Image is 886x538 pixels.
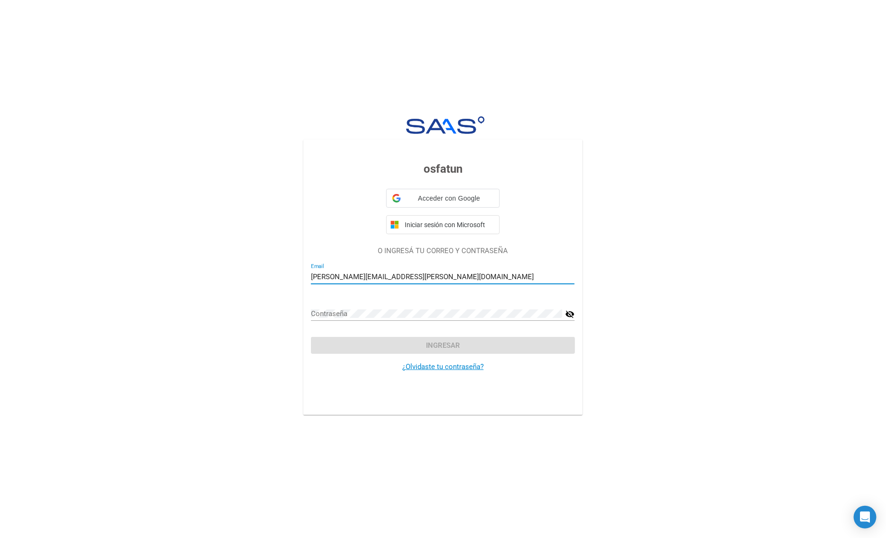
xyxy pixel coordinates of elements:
[386,215,500,234] button: Iniciar sesión con Microsoft
[565,309,575,320] mat-icon: visibility_off
[854,506,877,529] div: Open Intercom Messenger
[402,362,484,371] a: ¿Olvidaste tu contraseña?
[311,246,575,256] p: O INGRESÁ TU CORREO Y CONTRASEÑA
[403,221,496,229] span: Iniciar sesión con Microsoft
[311,160,575,177] h3: osfatun
[311,337,575,354] button: Ingresar
[426,341,460,350] span: Ingresar
[386,189,500,208] div: Acceder con Google
[405,194,494,203] span: Acceder con Google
